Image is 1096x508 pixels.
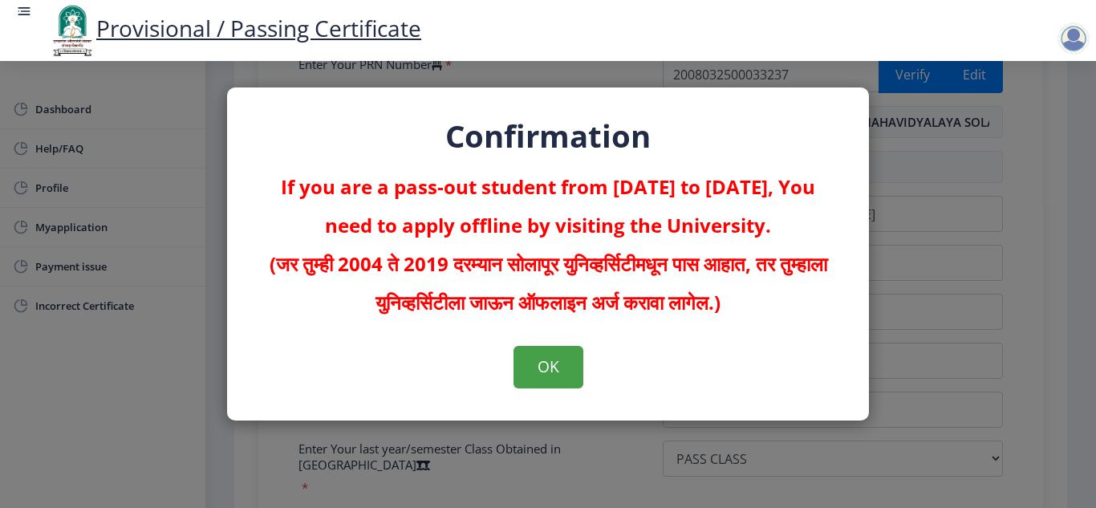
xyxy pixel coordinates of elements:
h2: Confirmation [259,120,837,152]
button: OK [513,346,583,388]
a: Provisional / Passing Certificate [48,13,421,43]
strong: (जर तुम्ही 2004 ते 2019 दरम्यान सोलापूर युनिव्हर्सिटीमधून पास आहात, तर तुम्हाला युनिव्हर्सिटीला ज... [270,250,827,315]
img: logo [48,3,96,58]
p: If you are a pass-out student from [DATE] to [DATE], You need to apply offline by visiting the Un... [259,168,837,322]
